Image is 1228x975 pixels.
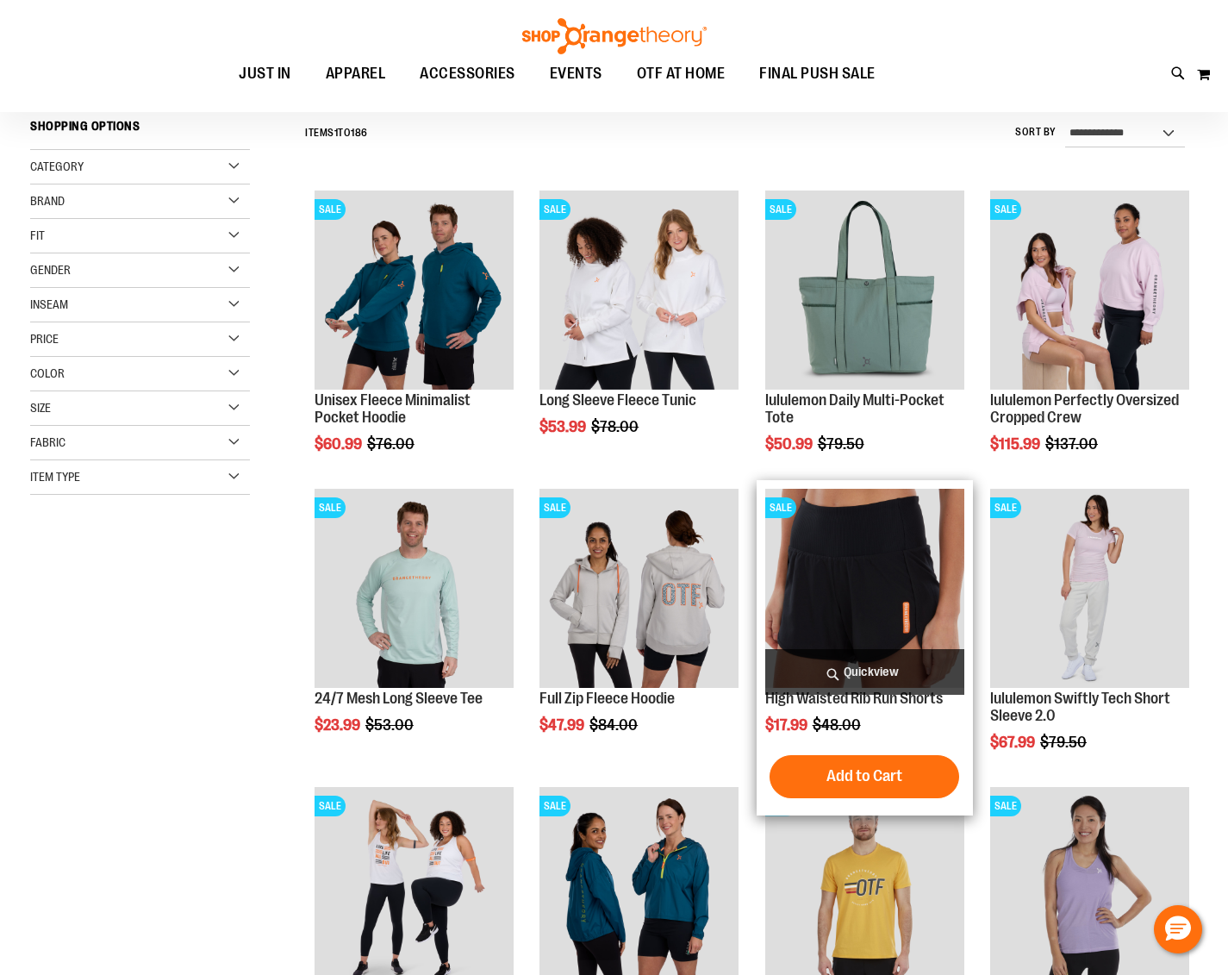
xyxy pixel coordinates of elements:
a: JUST IN [221,54,309,94]
span: Inseam [30,297,68,311]
img: Product image for Fleece Long Sleeve [539,191,739,390]
span: SALE [315,796,346,816]
span: $53.99 [539,418,589,435]
span: EVENTS [550,54,602,93]
span: JUST IN [239,54,291,93]
a: High Waisted Rib Run Shorts [765,690,943,707]
a: High Waisted Rib Run ShortsSALE [765,489,964,691]
span: SALE [315,199,346,220]
img: lululemon Daily Multi-Pocket Tote [765,191,964,390]
a: lululemon Perfectly Oversized Cropped CrewSALE [990,191,1189,392]
span: $48.00 [813,716,863,734]
a: ACCESSORIES [402,54,533,94]
span: Price [30,332,59,346]
a: Long Sleeve Fleece Tunic [539,391,696,409]
span: FINAL PUSH SALE [759,54,876,93]
span: $67.99 [990,734,1038,751]
span: $50.99 [765,435,815,453]
span: SALE [539,199,570,220]
img: Main Image of 1457095 [315,489,514,688]
a: lululemon Swiftly Tech Short Sleeve 2.0 [990,690,1170,724]
span: SALE [765,199,796,220]
span: Size [30,401,51,415]
span: OTF AT HOME [637,54,726,93]
span: Category [30,159,84,173]
span: Brand [30,194,65,208]
a: lululemon Daily Multi-Pocket Tote [765,391,944,426]
span: Add to Cart [826,766,902,785]
a: Quickview [765,649,964,695]
span: $79.50 [818,435,867,453]
div: product [757,182,973,497]
a: EVENTS [533,54,620,94]
span: Fabric [30,435,65,449]
img: lululemon Perfectly Oversized Cropped Crew [990,191,1189,390]
span: Item Type [30,470,80,484]
span: $60.99 [315,435,365,453]
a: lululemon Daily Multi-Pocket ToteSALE [765,191,964,392]
a: Full Zip Fleece Hoodie [539,690,675,707]
button: Hello, have a question? Let’s chat. [1154,905,1202,953]
span: SALE [765,497,796,518]
a: FINAL PUSH SALE [742,54,893,93]
label: Sort By [1015,125,1057,140]
span: SALE [990,796,1021,816]
div: product [982,480,1198,795]
a: Main Image of 1457095SALE [315,489,514,691]
span: $137.00 [1045,435,1100,453]
span: Color [30,366,65,380]
div: product [982,182,1198,497]
span: SALE [539,497,570,518]
h2: Items to [305,120,368,147]
button: Add to Cart [770,755,959,798]
img: Main Image of 1457091 [539,489,739,688]
a: OTF AT HOME [620,54,743,94]
div: product [306,182,522,497]
span: 186 [351,127,368,139]
span: SALE [990,199,1021,220]
a: Main Image of 1457091SALE [539,489,739,691]
a: Unisex Fleece Minimalist Pocket HoodieSALE [315,191,514,392]
img: High Waisted Rib Run Shorts [765,489,964,688]
a: APPAREL [309,54,403,94]
div: product [531,182,747,479]
span: Gender [30,263,71,277]
span: $23.99 [315,716,363,734]
div: product [531,480,747,778]
span: $76.00 [367,435,417,453]
span: SALE [990,497,1021,518]
span: SALE [315,497,346,518]
a: 24/7 Mesh Long Sleeve Tee [315,690,483,707]
a: lululemon Perfectly Oversized Cropped Crew [990,391,1179,426]
img: Shop Orangetheory [520,18,709,54]
span: ACCESSORIES [420,54,515,93]
span: Fit [30,228,45,242]
strong: Shopping Options [30,111,250,150]
span: $53.00 [365,716,416,734]
span: $78.00 [591,418,641,435]
img: lululemon Swiftly Tech Short Sleeve 2.0 [990,489,1189,688]
span: APPAREL [326,54,386,93]
div: product [757,480,973,816]
div: product [306,480,522,778]
a: lululemon Swiftly Tech Short Sleeve 2.0SALE [990,489,1189,691]
span: $84.00 [589,716,640,734]
img: Unisex Fleece Minimalist Pocket Hoodie [315,191,514,390]
a: Product image for Fleece Long SleeveSALE [539,191,739,392]
span: SALE [539,796,570,816]
a: Unisex Fleece Minimalist Pocket Hoodie [315,391,471,426]
span: $79.50 [1040,734,1089,751]
span: 1 [334,127,339,139]
span: $115.99 [990,435,1043,453]
span: $47.99 [539,716,587,734]
span: $17.99 [765,716,810,734]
